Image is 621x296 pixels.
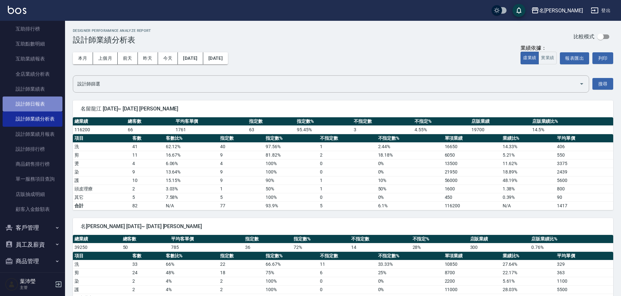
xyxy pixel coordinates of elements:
[443,285,501,294] td: 11000
[443,142,501,151] td: 16650
[470,125,531,134] td: 19700
[352,125,413,134] td: 3
[469,243,530,251] td: 300
[73,243,121,251] td: 39250
[530,243,613,251] td: 0.76 %
[73,35,151,45] h3: 設計師業績分析表
[555,193,613,201] td: 90
[264,285,318,294] td: 100 %
[3,202,62,217] a: 顧客入金餘額表
[131,159,164,168] td: 4
[131,193,164,201] td: 5
[164,201,218,210] td: N/A
[264,185,318,193] td: 50 %
[377,252,443,260] th: 不指定數%
[352,117,413,126] th: 不指定數
[264,193,318,201] td: 100 %
[555,151,613,159] td: 550
[73,117,613,134] table: a dense table
[318,193,376,201] td: 0
[218,168,264,176] td: 9
[73,159,131,168] td: 燙
[118,52,138,64] button: 前天
[73,151,131,159] td: 剪
[318,201,376,210] td: 5
[3,253,62,270] button: 商品管理
[73,260,131,268] td: 洗
[292,243,350,251] td: 72 %
[377,159,443,168] td: 0 %
[73,252,131,260] th: 項目
[377,285,443,294] td: 0 %
[443,176,501,185] td: 56000
[131,176,164,185] td: 10
[413,125,470,134] td: 4.55 %
[318,277,376,285] td: 0
[3,36,62,51] a: 互助點數明細
[203,52,228,64] button: [DATE]
[81,106,605,112] span: 名留龍江 [DATE]~ [DATE] [PERSON_NAME]
[555,252,613,260] th: 平均單價
[512,4,525,17] button: save
[501,168,555,176] td: 18.89 %
[555,201,613,210] td: 1417
[264,268,318,277] td: 75 %
[164,285,218,294] td: 4 %
[131,260,164,268] td: 33
[318,159,376,168] td: 0
[218,151,264,159] td: 9
[377,260,443,268] td: 33.33 %
[164,142,218,151] td: 62.12 %
[411,235,469,243] th: 不指定%
[264,168,318,176] td: 100 %
[318,185,376,193] td: 1
[377,176,443,185] td: 10 %
[73,134,131,143] th: 項目
[73,134,613,210] table: a dense table
[121,235,170,243] th: 總客數
[3,21,62,36] a: 互助排行榜
[501,260,555,268] td: 27.64 %
[73,185,131,193] td: 頭皮理療
[131,268,164,277] td: 24
[531,125,613,134] td: 14.5 %
[555,268,613,277] td: 363
[318,252,376,260] th: 不指定數
[377,277,443,285] td: 0 %
[164,193,218,201] td: 7.58 %
[218,176,264,185] td: 9
[76,78,576,90] input: 選擇設計師
[531,117,613,126] th: 店販業績比%
[131,185,164,193] td: 2
[3,236,62,253] button: 員工及薪資
[292,235,350,243] th: 指定數%
[588,5,613,17] button: 登出
[158,52,178,64] button: 今天
[164,176,218,185] td: 15.15 %
[555,134,613,143] th: 平均單價
[138,52,158,64] button: 昨天
[247,125,295,134] td: 63
[73,277,131,285] td: 染
[318,285,376,294] td: 0
[377,168,443,176] td: 0 %
[501,285,555,294] td: 28.03 %
[501,201,555,210] td: N/A
[3,67,62,82] a: 全店業績分析表
[443,268,501,277] td: 8700
[164,151,218,159] td: 16.67 %
[131,252,164,260] th: 客數
[73,176,131,185] td: 護
[470,117,531,126] th: 店販業績
[592,52,613,64] button: 列印
[131,134,164,143] th: 客數
[264,142,318,151] td: 97.56 %
[501,268,555,277] td: 22.17 %
[443,168,501,176] td: 21950
[20,278,53,285] h5: 葉沛瑩
[218,201,264,210] td: 77
[3,219,62,236] button: 客戶管理
[530,235,613,243] th: 店販業績比%
[73,235,613,252] table: a dense table
[218,193,264,201] td: 5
